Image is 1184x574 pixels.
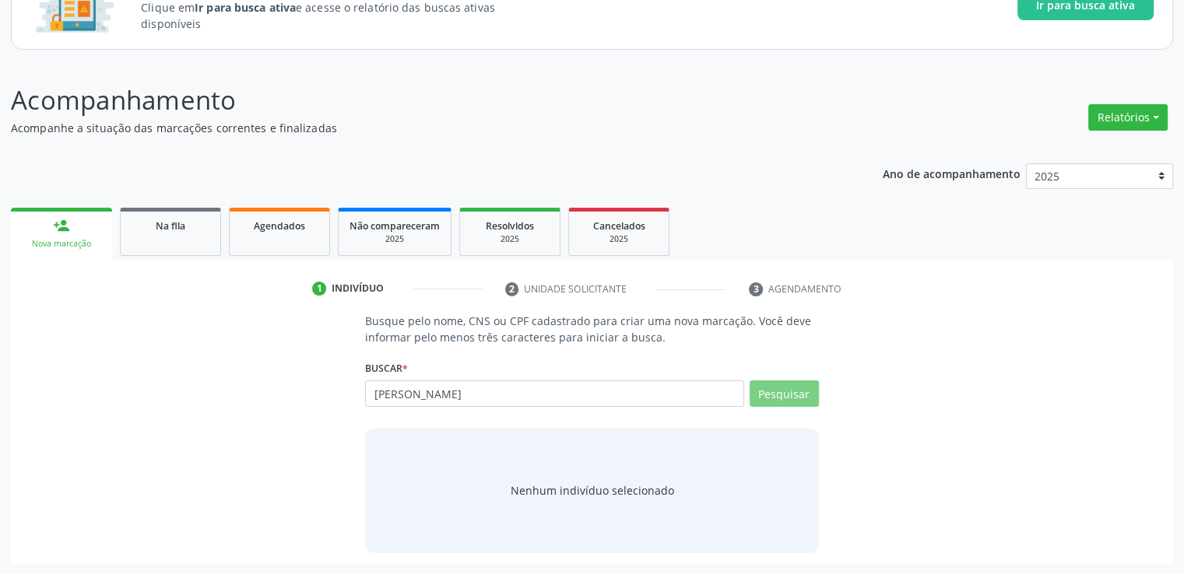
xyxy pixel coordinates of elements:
[593,219,645,233] span: Cancelados
[486,219,534,233] span: Resolvidos
[750,380,819,407] button: Pesquisar
[312,282,326,296] div: 1
[883,163,1021,183] p: Ano de acompanhamento
[22,238,101,250] div: Nova marcação
[53,217,70,234] div: person_add
[332,282,384,296] div: Indivíduo
[365,356,408,380] label: Buscar
[511,482,674,499] div: Nenhum indivíduo selecionado
[1088,104,1168,131] button: Relatórios
[580,233,658,245] div: 2025
[254,219,305,233] span: Agendados
[156,219,185,233] span: Na fila
[471,233,549,245] div: 2025
[350,233,440,245] div: 2025
[11,81,824,120] p: Acompanhamento
[11,120,824,136] p: Acompanhe a situação das marcações correntes e finalizadas
[365,380,743,407] input: Busque por nome, CNS ou CPF
[350,219,440,233] span: Não compareceram
[365,313,818,345] p: Busque pelo nome, CNS ou CPF cadastrado para criar uma nova marcação. Você deve informar pelo men...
